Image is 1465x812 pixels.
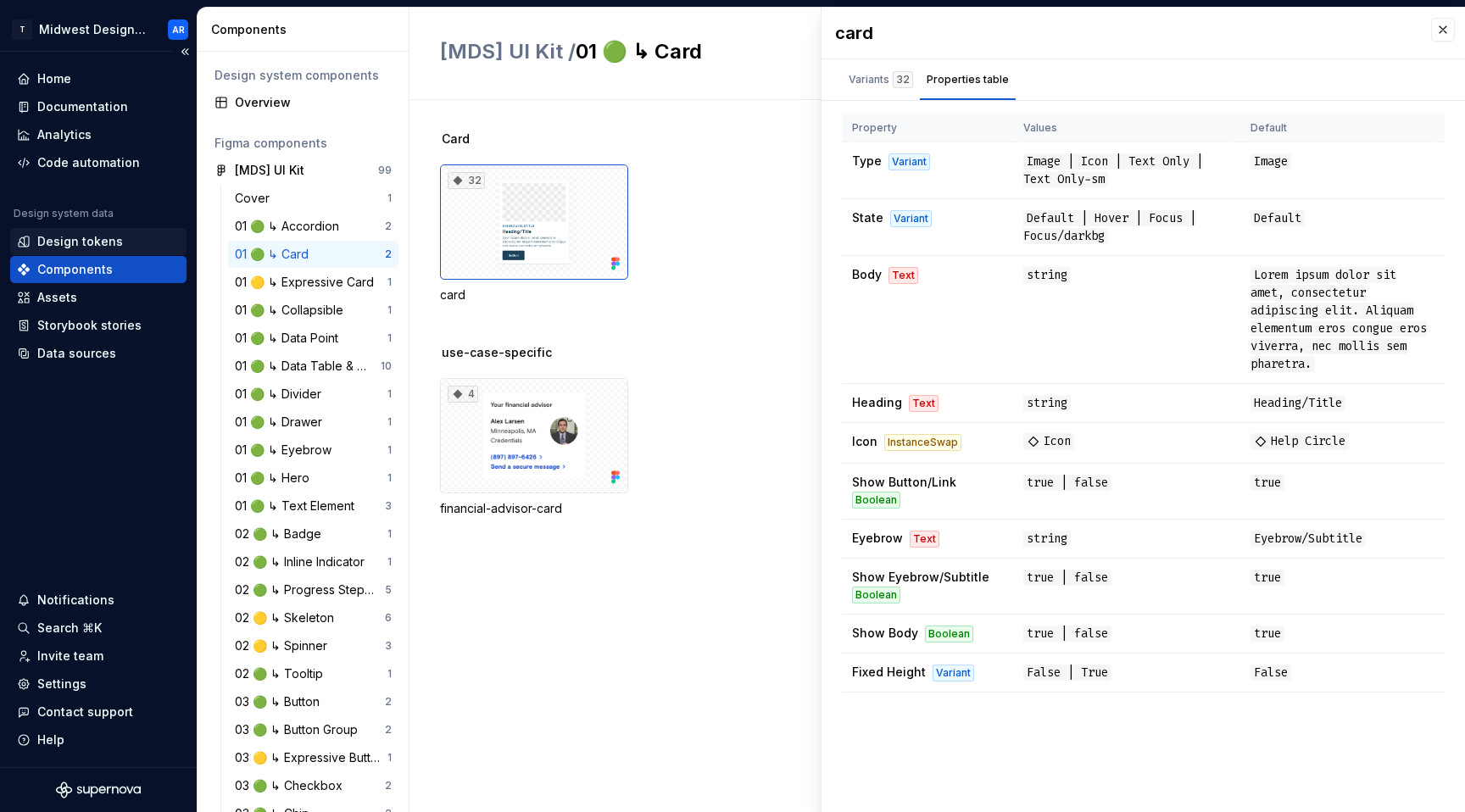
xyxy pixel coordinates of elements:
[173,40,197,64] button: Collapse sidebar
[235,442,338,459] div: 01 🟢 ↳ Eyebrow
[56,781,141,798] svg: Supernova Logo
[10,121,187,148] a: Analytics
[387,415,392,429] div: 1
[208,89,398,116] a: Overview
[1023,433,1074,450] span: Icon
[387,192,392,205] div: 1
[925,626,973,642] div: Boolean
[1023,153,1203,187] span: Image | Icon | Text Only | Text Only-sm
[235,526,328,542] div: 02 🟢 ↳ Badge
[440,500,628,517] div: financial-advisor-card
[1251,267,1427,372] span: Lorem ipsum dolor sit amet, consectetur adipiscing elit. Aliquam elementum eros congue eros viver...
[228,520,398,548] a: 02 🟢 ↳ Badge1
[381,359,392,373] div: 10
[235,358,381,375] div: 01 🟢 ↳ Data Table & Grid
[852,153,882,168] span: Type
[440,286,628,303] div: card
[1251,433,1349,450] span: Help Circle
[10,93,187,120] a: Documentation
[1240,114,1445,142] th: Default
[228,297,398,324] a: 01 🟢 ↳ Collapsible1
[387,751,392,765] div: 1
[228,464,398,492] a: 01 🟢 ↳ Hero1
[10,340,187,367] a: Data sources
[10,149,187,176] a: Code automation
[37,261,113,278] div: Components
[235,302,350,319] div: 01 🟢 ↳ Collapsible
[387,331,392,345] div: 1
[1251,395,1345,411] span: Heading/Title
[235,581,385,598] div: 02 🟢 ↳ Progress Stepper
[14,207,114,220] div: Design system data
[235,609,341,626] div: 02 🟡 ↳ Skeleton
[211,21,402,38] div: Components
[1251,570,1284,586] span: true
[387,387,392,401] div: 1
[228,548,398,576] a: 02 🟢 ↳ Inline Indicator1
[387,303,392,317] div: 1
[440,378,628,517] div: 4financial-advisor-card
[235,749,387,766] div: 03 🟡 ↳ Expressive Button
[235,246,315,263] div: 01 🟢 ↳ Card
[385,499,392,513] div: 3
[208,157,398,184] a: [MDS] UI Kit99
[37,676,86,692] div: Settings
[852,395,902,409] span: Heading
[37,317,142,334] div: Storybook stories
[1251,626,1284,642] span: true
[1023,395,1071,411] span: string
[10,65,187,92] a: Home
[12,19,32,40] div: T
[228,185,398,212] a: Cover1
[1023,626,1111,642] span: true | false
[10,698,187,726] button: Contact support
[235,777,349,794] div: 03 🟢 ↳ Checkbox
[228,772,398,799] a: 03 🟢 ↳ Checkbox2
[927,71,1009,88] div: Properties table
[852,626,918,640] span: Show Body
[37,345,116,362] div: Data sources
[1251,665,1291,681] span: False
[228,241,398,268] a: 01 🟢 ↳ Card2
[387,555,392,569] div: 1
[387,471,392,485] div: 1
[228,437,398,464] a: 01 🟢 ↳ Eyebrow1
[1023,570,1111,586] span: true | false
[228,716,398,743] a: 03 🟢 ↳ Button Group2
[893,71,913,88] div: 32
[228,688,398,715] a: 03 🟢 ↳ Button2
[37,704,133,720] div: Contact support
[235,330,345,347] div: 01 🟢 ↳ Data Point
[387,527,392,541] div: 1
[214,67,392,84] div: Design system components
[235,498,361,514] div: 01 🟢 ↳ Text Element
[852,267,882,281] span: Body
[235,470,316,487] div: 01 🟢 ↳ Hero
[10,312,187,339] a: Storybook stories
[214,135,392,152] div: Figma components
[385,611,392,625] div: 6
[385,220,392,233] div: 2
[1013,114,1240,142] th: Values
[10,642,187,670] a: Invite team
[888,153,930,170] div: Variant
[235,190,276,207] div: Cover
[852,665,926,679] span: Fixed Height
[235,162,304,179] div: [MDS] UI Kit
[835,21,1414,45] div: card
[890,210,932,227] div: Variant
[10,284,187,311] a: Assets
[37,233,123,250] div: Design tokens
[1023,267,1071,283] span: string
[1023,665,1111,681] span: False | True
[235,721,365,738] div: 03 🟢 ↳ Button Group
[440,164,628,303] div: 32card
[448,172,485,189] div: 32
[10,228,187,255] a: Design tokens
[37,126,92,143] div: Analytics
[235,414,329,431] div: 01 🟢 ↳ Drawer
[852,210,883,225] span: State
[235,94,392,111] div: Overview
[842,114,1013,142] th: Property
[228,492,398,520] a: 01 🟢 ↳ Text Element3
